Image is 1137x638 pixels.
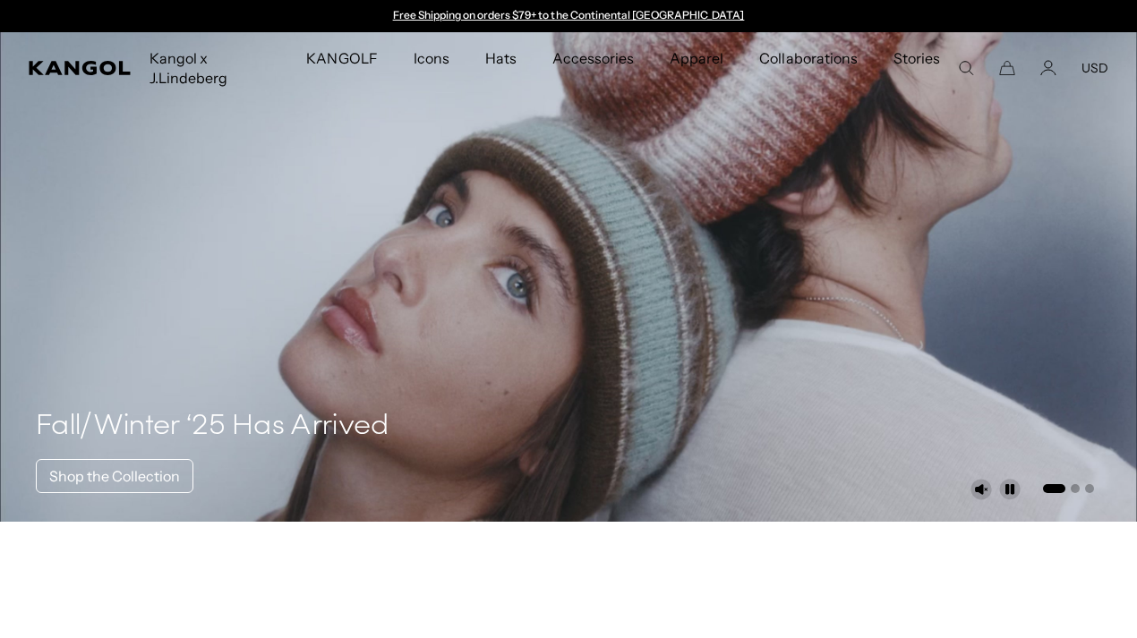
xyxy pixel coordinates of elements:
h4: Fall/Winter ‘25 Has Arrived [36,409,389,445]
a: Shop the Collection [36,459,193,493]
span: KANGOLF [306,32,377,84]
a: Apparel [652,32,741,84]
span: Icons [414,32,449,84]
a: Free Shipping on orders $79+ to the Continental [GEOGRAPHIC_DATA] [393,8,745,21]
a: Kangol [29,61,132,75]
span: Stories [893,32,940,104]
div: 1 of 2 [384,9,753,23]
button: Unmute [970,479,992,500]
a: Account [1040,60,1056,76]
button: USD [1081,60,1108,76]
button: Cart [999,60,1015,76]
span: Accessories [552,32,634,84]
summary: Search here [958,60,974,76]
a: Kangol x J.Lindeberg [132,32,288,104]
span: Hats [485,32,517,84]
button: Go to slide 3 [1085,484,1094,493]
div: Announcement [384,9,753,23]
a: Collaborations [741,32,875,84]
a: Stories [876,32,958,104]
button: Pause [999,479,1021,500]
span: Collaborations [759,32,857,84]
a: Accessories [534,32,652,84]
slideshow-component: Announcement bar [384,9,753,23]
span: Kangol x J.Lindeberg [150,32,270,104]
a: Icons [396,32,467,84]
a: KANGOLF [288,32,395,84]
button: Go to slide 1 [1043,484,1065,493]
span: Apparel [670,32,723,84]
a: Hats [467,32,534,84]
button: Go to slide 2 [1071,484,1080,493]
ul: Select a slide to show [1041,481,1094,495]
